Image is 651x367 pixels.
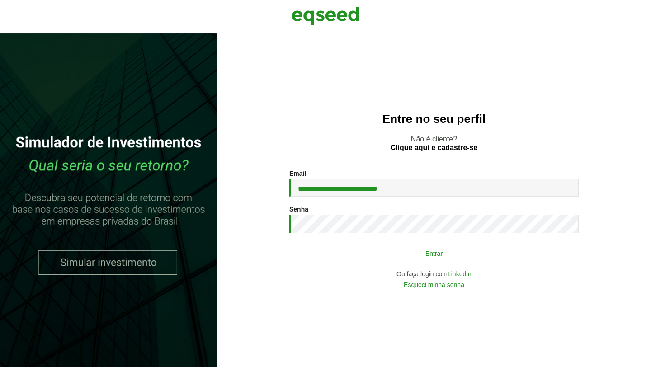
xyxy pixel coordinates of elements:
[292,5,359,27] img: EqSeed Logo
[316,245,552,262] button: Entrar
[235,113,633,126] h2: Entre no seu perfil
[289,170,306,177] label: Email
[289,271,579,277] div: Ou faça login com
[448,271,472,277] a: LinkedIn
[391,144,478,151] a: Clique aqui e cadastre-se
[404,282,464,288] a: Esqueci minha senha
[235,135,633,152] p: Não é cliente?
[289,206,308,212] label: Senha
